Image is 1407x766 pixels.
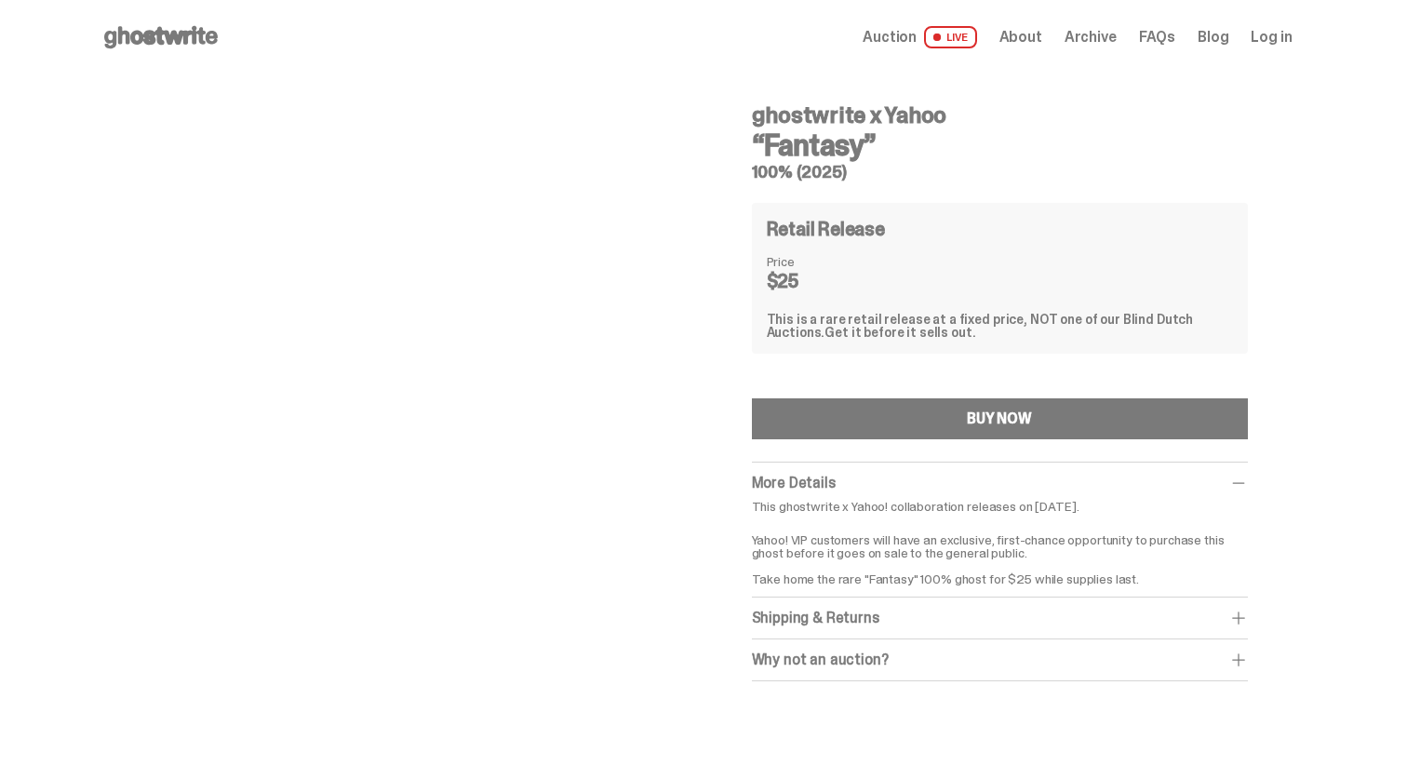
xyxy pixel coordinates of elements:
[752,398,1248,439] button: BUY NOW
[1065,30,1117,45] a: Archive
[752,164,1248,181] h5: 100% (2025)
[752,130,1248,160] h3: “Fantasy”
[824,324,975,341] span: Get it before it sells out.
[1198,30,1228,45] a: Blog
[767,255,860,268] dt: Price
[863,30,917,45] span: Auction
[767,313,1233,339] div: This is a rare retail release at a fixed price, NOT one of our Blind Dutch Auctions.
[1139,30,1175,45] a: FAQs
[767,272,860,290] dd: $25
[752,609,1248,627] div: Shipping & Returns
[752,651,1248,669] div: Why not an auction?
[752,473,836,492] span: More Details
[1251,30,1292,45] a: Log in
[752,520,1248,585] p: Yahoo! VIP customers will have an exclusive, first-chance opportunity to purchase this ghost befo...
[752,104,1248,127] h4: ghostwrite x Yahoo
[752,500,1248,513] p: This ghostwrite x Yahoo! collaboration releases on [DATE].
[924,26,977,48] span: LIVE
[999,30,1042,45] a: About
[767,220,885,238] h4: Retail Release
[967,411,1032,426] div: BUY NOW
[863,26,976,48] a: Auction LIVE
